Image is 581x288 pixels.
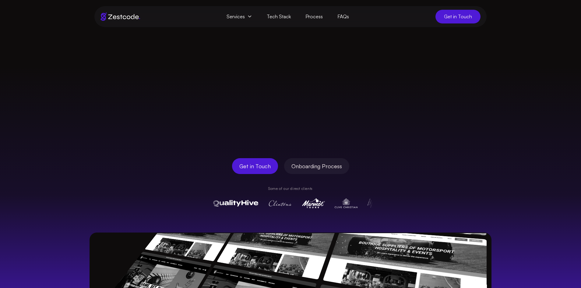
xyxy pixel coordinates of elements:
[100,12,140,21] img: Brand logo of zestcode digital
[218,198,242,208] img: Clintons Cards
[219,10,259,23] span: Services
[317,198,340,208] img: Pulse
[252,198,275,208] img: Marmot Tours
[284,158,349,174] a: Onboarding Process
[284,198,307,208] img: Clive Christian
[232,158,278,174] a: Get in Touch
[208,186,373,191] p: Some of our direct clients
[239,162,271,170] span: Get in Touch
[435,10,481,23] a: Get in Touch
[259,10,298,23] a: Tech Stack
[298,10,330,23] a: Process
[291,162,342,170] span: Onboarding Process
[349,198,394,208] img: QualityHive
[330,10,356,23] a: FAQs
